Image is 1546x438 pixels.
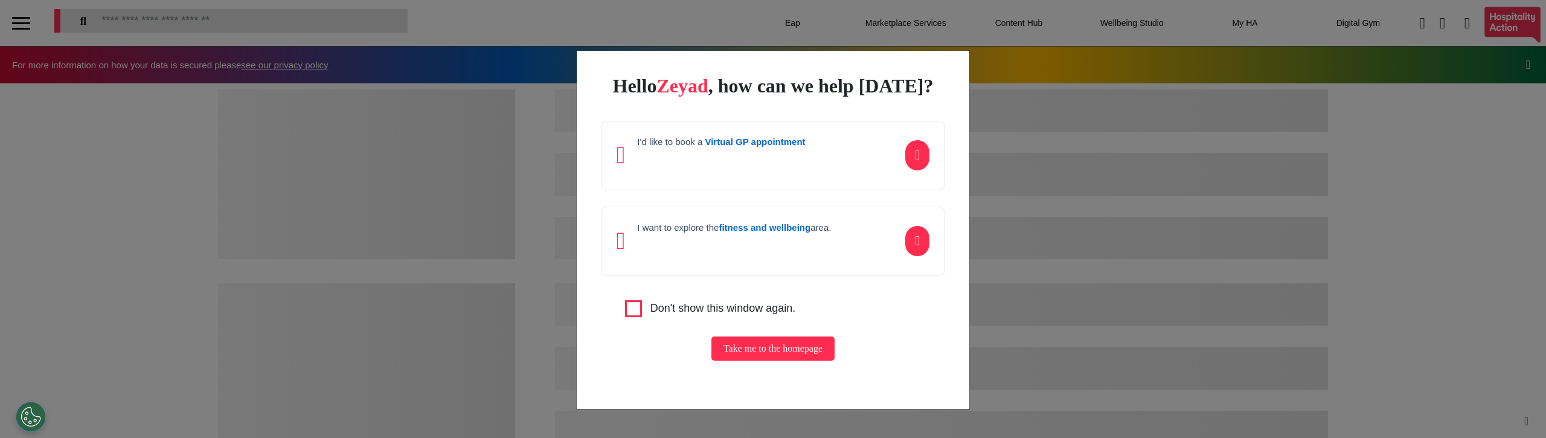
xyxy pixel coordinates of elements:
h4: I'd like to book a [637,137,805,147]
h4: I want to explore the area. [637,222,831,233]
input: Agree to privacy policy [625,300,642,317]
strong: fitness and wellbeing [719,222,810,233]
button: Take me to the homepage [711,337,835,361]
button: Open Preferences [16,402,46,432]
div: Hello , how can we help [DATE]? [601,75,946,97]
label: Don't show this window again. [650,300,796,317]
span: Zeyad [656,75,708,97]
strong: Virtual GP appointment [705,137,805,147]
